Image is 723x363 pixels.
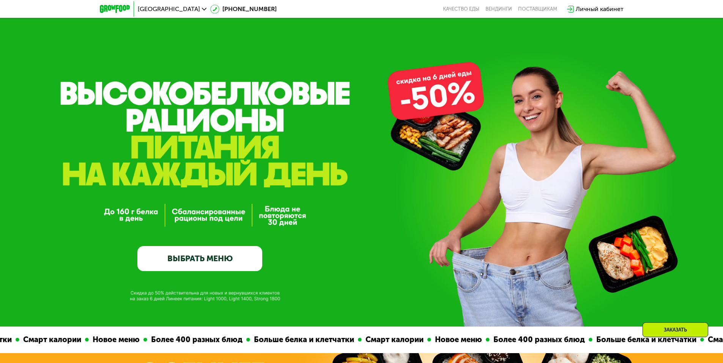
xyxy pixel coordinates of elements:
div: Новое меню [430,334,485,346]
div: Больше белка и клетчатки [592,334,699,346]
a: Качество еды [443,6,479,12]
div: Заказать [643,322,708,337]
div: Смарт калории [361,334,427,346]
span: [GEOGRAPHIC_DATA] [138,6,200,12]
div: поставщикам [518,6,557,12]
a: Вендинги [485,6,512,12]
div: Больше белка и клетчатки [249,334,357,346]
div: Личный кабинет [576,5,624,14]
a: ВЫБРАТЬ МЕНЮ [137,246,262,271]
div: Смарт калории [19,334,84,346]
div: Новое меню [88,334,143,346]
div: Более 400 разных блюд [489,334,588,346]
a: [PHONE_NUMBER] [210,5,277,14]
div: Более 400 разных блюд [146,334,246,346]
